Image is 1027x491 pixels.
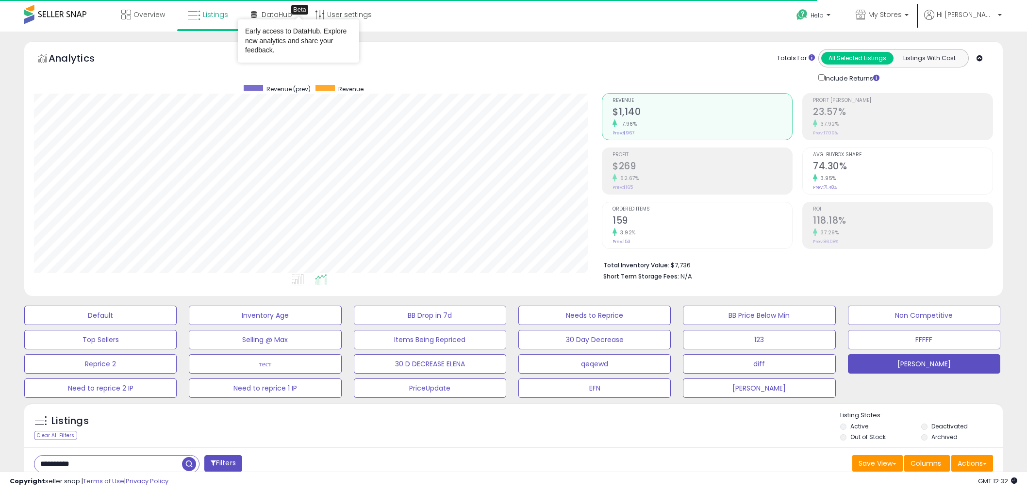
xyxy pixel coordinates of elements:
[291,5,308,15] div: Tooltip anchor
[34,431,77,440] div: Clear All Filters
[613,161,792,174] h2: $269
[24,330,177,349] button: Top Sellers
[266,85,311,93] span: Revenue (prev)
[24,306,177,325] button: Default
[848,330,1000,349] button: FFFFF
[817,175,836,182] small: 3.95%
[813,152,993,158] span: Avg. Buybox Share
[10,476,45,486] strong: Copyright
[613,207,792,212] span: Ordered Items
[518,330,671,349] button: 30 Day Decrease
[613,215,792,228] h2: 159
[789,1,840,32] a: Help
[848,354,1000,374] button: [PERSON_NAME]
[852,455,903,472] button: Save View
[911,458,941,468] span: Columns
[683,378,835,398] button: [PERSON_NAME]
[796,9,808,21] i: Get Help
[189,306,341,325] button: Inventory Age
[613,106,792,119] h2: $1,140
[126,476,168,486] a: Privacy Policy
[24,378,177,398] button: Need to reprice 2 IP
[354,354,506,374] button: 30 D DECREASE ELENA
[617,175,639,182] small: 62.67%
[204,455,242,472] button: Filters
[811,72,891,83] div: Include Returns
[603,272,679,280] b: Short Term Storage Fees:
[338,85,364,93] span: Revenue
[133,10,165,19] span: Overview
[813,184,837,190] small: Prev: 71.48%
[931,433,958,441] label: Archived
[813,239,838,245] small: Prev: 86.08%
[850,433,886,441] label: Out of Stock
[354,306,506,325] button: BB Drop in 7d
[840,411,1003,420] p: Listing States:
[817,229,839,236] small: 37.29%
[24,354,177,374] button: Reprice 2
[518,378,671,398] button: EFN
[613,184,633,190] small: Prev: $165
[189,378,341,398] button: Need to reprice 1 IP
[937,10,995,19] span: Hi [PERSON_NAME]
[189,354,341,374] button: тест
[813,98,993,103] span: Profit [PERSON_NAME]
[951,455,993,472] button: Actions
[51,414,89,428] h5: Listings
[817,120,839,128] small: 37.92%
[777,54,815,63] div: Totals For
[354,378,506,398] button: PriceUpdate
[680,272,692,281] span: N/A
[613,130,634,136] small: Prev: $967
[10,477,168,486] div: seller snap | |
[617,229,636,236] small: 3.92%
[518,306,671,325] button: Needs to Reprice
[603,259,986,270] li: $7,736
[893,52,965,65] button: Listings With Cost
[189,330,341,349] button: Selling @ Max
[518,354,671,374] button: qeqewd
[813,215,993,228] h2: 118.18%
[978,476,1017,486] span: 2025-10-10 12:32 GMT
[813,161,993,174] h2: 74.30%
[603,261,669,269] b: Total Inventory Value:
[683,330,835,349] button: 123
[613,152,792,158] span: Profit
[813,106,993,119] h2: 23.57%
[683,306,835,325] button: BB Price Below Min
[868,10,902,19] span: My Stores
[83,476,124,486] a: Terms of Use
[813,207,993,212] span: ROI
[49,51,114,67] h5: Analytics
[811,11,824,19] span: Help
[617,120,637,128] small: 17.96%
[931,422,968,430] label: Deactivated
[613,239,630,245] small: Prev: 153
[354,330,506,349] button: Items Being Repriced
[813,130,838,136] small: Prev: 17.09%
[245,27,352,55] div: Early access to DataHub. Explore new analytics and share your feedback.
[262,10,292,19] span: DataHub
[924,10,1002,32] a: Hi [PERSON_NAME]
[850,422,868,430] label: Active
[613,98,792,103] span: Revenue
[203,10,228,19] span: Listings
[821,52,894,65] button: All Selected Listings
[904,455,950,472] button: Columns
[683,354,835,374] button: diff
[848,306,1000,325] button: Non Competitive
